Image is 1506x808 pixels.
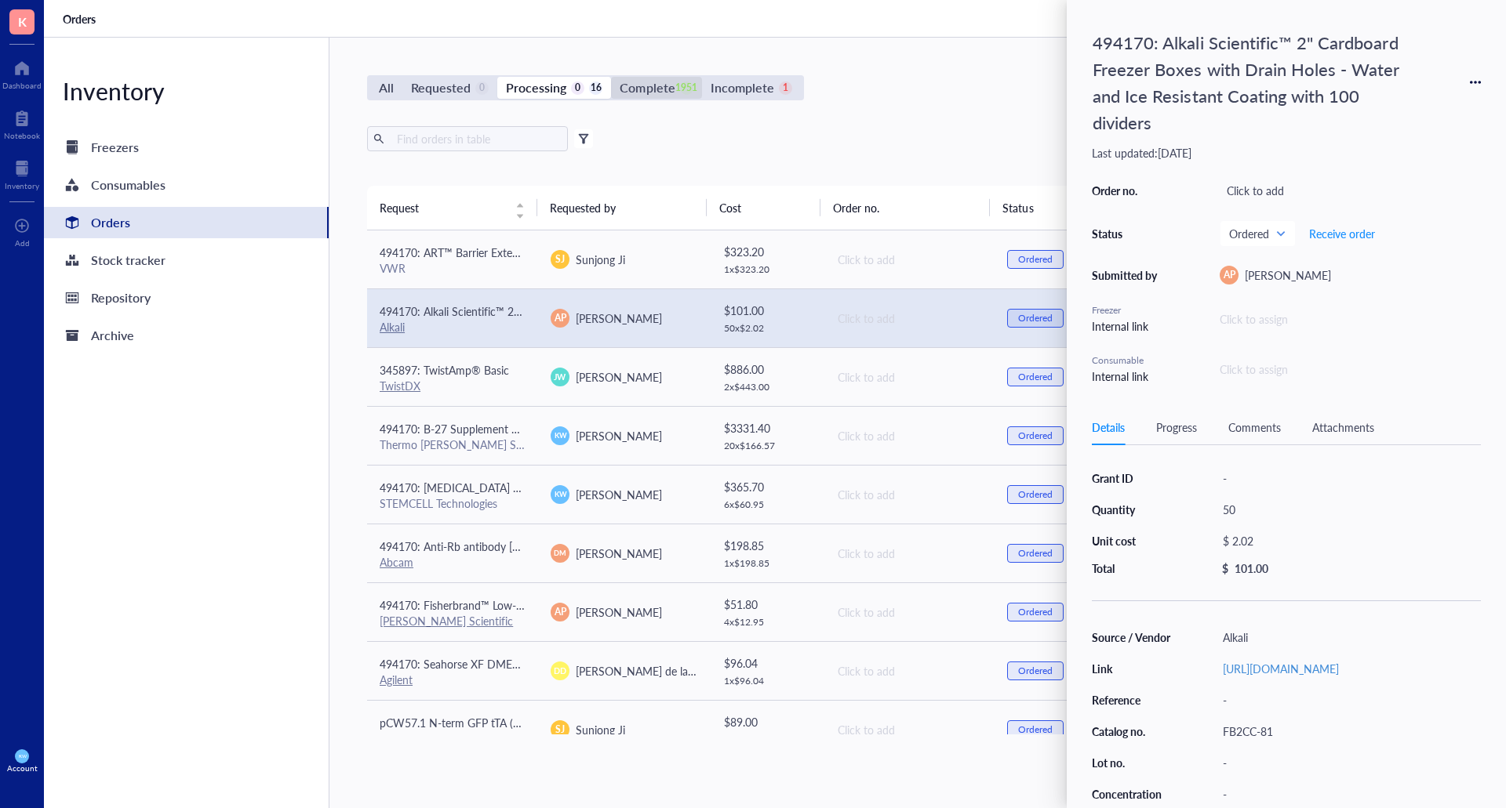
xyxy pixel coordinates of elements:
div: Orders [91,212,130,234]
div: Progress [1156,418,1197,436]
div: Grant ID [1092,471,1172,485]
div: - [1216,752,1481,774]
div: Thermo [PERSON_NAME] Scientific [380,437,526,451]
span: JW [554,371,566,383]
div: Inventory [44,75,329,107]
a: Archive [44,320,329,351]
div: Click to add [838,662,982,679]
span: Ordered [1229,226,1283,241]
a: [PERSON_NAME] Scientific [380,613,513,629]
div: 50 x $ 2.02 [724,322,812,335]
td: Click to add [824,465,995,524]
div: Order no. [1092,183,1162,197]
div: 16 [589,82,602,95]
div: Click to add [838,368,982,386]
div: Details [1092,418,1125,436]
a: Abcam [380,554,413,570]
div: $ 96.04 [724,654,812,672]
span: AP [1224,268,1235,282]
a: Freezers [44,132,329,163]
div: VWR [380,261,526,275]
span: [PERSON_NAME] [576,428,662,444]
div: 0 [571,82,584,95]
div: STEMCELL Technologies [380,496,526,510]
div: - [1216,783,1481,805]
span: 345897: TwistAmp® Basic [380,362,509,378]
div: Internal link [1092,368,1162,385]
div: Click to add [838,721,982,738]
div: $ 101.00 [724,302,812,319]
div: 20 x $ 166.57 [724,440,812,452]
span: [PERSON_NAME] [576,545,662,561]
span: 494170: Fisherbrand™ Low-Retention Microcentrifuge Tubes [380,597,675,613]
div: 6 x $ 60.95 [724,498,812,511]
a: Dashboard [2,56,42,90]
span: KW [18,753,26,759]
div: segmented control [367,75,804,100]
a: Stock tracker [44,245,329,276]
input: Find orders in table [391,127,562,150]
a: Inventory [5,156,39,190]
div: - [1216,467,1481,489]
span: [PERSON_NAME] [576,487,662,502]
div: Requested [411,77,471,99]
div: All [379,77,394,99]
div: Unit cost [1092,534,1172,548]
span: [PERSON_NAME] de la [PERSON_NAME] [576,663,777,679]
div: Ordered [1018,312,1053,324]
th: Request [367,186,537,230]
a: Consumables [44,169,329,201]
div: $ 89.00 [724,713,812,730]
span: 494170: B-27 Supplement Minus Vitamin A 50X [380,421,613,437]
div: Repository [91,287,151,309]
span: Request [380,199,506,216]
div: Click to add [838,310,982,327]
span: SJ [555,723,565,737]
span: 494170: Alkali Scientific™ 2" Cardboard Freezer Boxes with Drain Holes - Water and Ice Resistant ... [380,303,979,319]
a: Notebook [4,106,40,140]
div: Incomplete [711,77,774,99]
td: Click to add [824,582,995,641]
div: Ordered [1018,429,1053,442]
span: DM [555,548,566,559]
th: Order no. [820,186,991,230]
div: Submitted by [1092,268,1162,282]
span: DD [554,665,566,677]
div: Dashboard [2,81,42,90]
div: 1 [779,82,792,95]
td: Click to add [824,347,995,406]
div: 101.00 [1235,561,1268,575]
div: Click to add [838,427,982,444]
a: TwistDX [380,378,420,393]
div: $ 198.85 [724,537,812,554]
span: Sunjong Ji [576,722,625,737]
div: Click to add [838,545,982,562]
div: Stock tracker [91,249,166,271]
div: Ordered [1018,488,1053,501]
div: Account [7,763,38,773]
div: 2 x $ 443.00 [724,381,812,393]
div: Last updated: [DATE] [1092,146,1481,160]
th: Status [990,186,1103,230]
div: Consumables [91,174,166,196]
div: Click to add [838,486,982,503]
th: Requested by [537,186,708,230]
a: Orders [63,12,99,26]
div: Ordered [1018,371,1053,383]
span: [PERSON_NAME] [576,604,662,620]
td: Click to add [824,524,995,582]
div: Ordered [1018,606,1053,618]
span: [PERSON_NAME] [1245,267,1331,283]
div: $ [1222,561,1228,575]
td: Click to add [824,641,995,700]
span: K [18,12,27,31]
div: Status [1092,226,1162,241]
div: FB2CC-81 [1216,720,1481,742]
td: Click to add [824,406,995,465]
div: $ 2.02 [1216,530,1475,552]
div: Click to add [838,251,982,268]
div: Complete [620,77,675,99]
a: [URL][DOMAIN_NAME] [1223,661,1339,676]
div: 50 [1216,498,1481,520]
span: [PERSON_NAME] [576,310,662,326]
